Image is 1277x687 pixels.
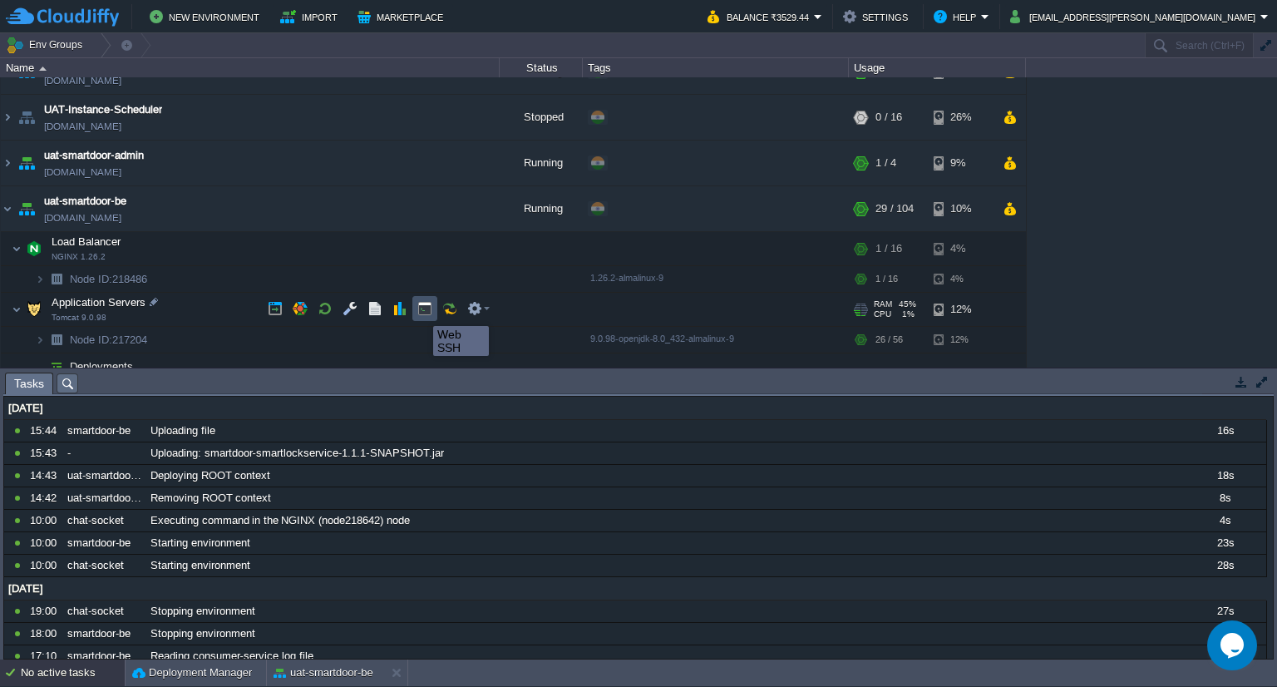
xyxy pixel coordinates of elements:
[44,164,121,180] a: [DOMAIN_NAME]
[934,266,988,292] div: 4%
[1184,532,1265,554] div: 23s
[850,58,1025,77] div: Usage
[150,513,410,528] span: Executing command in the NGINX (node218642) node
[2,58,499,77] div: Name
[35,353,45,379] img: AMDAwAAAACH5BAEAAAAALAAAAAABAAEAAAICRAEAOw==
[21,660,125,686] div: No active tasks
[30,555,62,576] div: 10:00
[500,186,583,231] div: Running
[1184,487,1265,509] div: 8s
[280,7,343,27] button: Import
[15,186,38,231] img: AMDAwAAAACH5BAEAAAAALAAAAAABAAEAAAICRAEAOw==
[357,7,448,27] button: Marketplace
[934,293,988,326] div: 12%
[934,7,981,27] button: Help
[1184,510,1265,531] div: 4s
[12,293,22,326] img: AMDAwAAAACH5BAEAAAAALAAAAAABAAEAAAICRAEAOw==
[1,95,14,140] img: AMDAwAAAACH5BAEAAAAALAAAAAABAAEAAAICRAEAOw==
[1184,645,1265,667] div: 6s
[44,193,126,210] a: uat-smartdoor-be
[30,645,62,667] div: 17:10
[15,141,38,185] img: AMDAwAAAACH5BAEAAAAALAAAAAABAAEAAAICRAEAOw==
[934,141,988,185] div: 9%
[1,141,14,185] img: AMDAwAAAACH5BAEAAAAALAAAAAABAAEAAAICRAEAOw==
[50,296,148,309] a: Application ServersTomcat 9.0.98
[934,232,988,265] div: 4%
[150,423,215,438] span: Uploading file
[45,266,68,292] img: AMDAwAAAACH5BAEAAAAALAAAAAABAAEAAAICRAEAOw==
[50,295,148,309] span: Application Servers
[68,333,150,347] span: 217204
[30,510,62,531] div: 10:00
[68,359,136,373] a: Deployments
[63,442,145,464] div: -
[1184,623,1265,645] div: 27s
[875,141,896,185] div: 1 / 4
[44,147,144,164] a: uat-smartdoor-admin
[50,235,123,248] a: Load BalancerNGINX 1.26.2
[44,210,121,226] a: [DOMAIN_NAME]
[437,328,485,354] div: Web SSH
[875,266,898,292] div: 1 / 16
[22,293,46,326] img: AMDAwAAAACH5BAEAAAAALAAAAAABAAEAAAICRAEAOw==
[22,232,46,265] img: AMDAwAAAACH5BAEAAAAALAAAAAABAAEAAAICRAEAOw==
[898,309,915,319] span: 1%
[584,58,848,77] div: Tags
[150,491,271,506] span: Removing ROOT context
[274,665,373,681] button: uat-smartdoor-be
[1184,601,1265,622] div: 27s
[30,487,62,509] div: 14:42
[35,266,45,292] img: AMDAwAAAACH5BAEAAAAALAAAAAABAAEAAAICRAEAOw==
[68,333,150,347] a: Node ID:217204
[150,604,255,619] span: Stopping environment
[150,446,444,461] span: Uploading: smartdoor-smartlockservice-1.1.1-SNAPSHOT.jar
[590,334,734,343] span: 9.0.98-openjdk-8.0_432-almalinux-9
[875,186,914,231] div: 29 / 104
[63,510,145,531] div: chat-socket
[875,232,902,265] div: 1 / 16
[6,33,88,57] button: Env Groups
[874,309,891,319] span: CPU
[39,67,47,71] img: AMDAwAAAACH5BAEAAAAALAAAAAABAAEAAAICRAEAOw==
[63,487,145,509] div: uat-smartdoor-public
[30,532,62,554] div: 10:00
[708,7,814,27] button: Balance ₹3529.44
[150,468,270,483] span: Deploying ROOT context
[63,601,145,622] div: chat-socket
[30,420,62,442] div: 15:44
[52,252,106,262] span: NGINX 1.26.2
[63,645,145,667] div: smartdoor-be
[150,536,250,551] span: Starting environment
[1184,465,1265,487] div: 18s
[150,649,313,664] span: Reading consumer-service.log file
[899,299,916,309] span: 45%
[45,327,68,353] img: AMDAwAAAACH5BAEAAAAALAAAAAABAAEAAAICRAEAOw==
[35,327,45,353] img: AMDAwAAAACH5BAEAAAAALAAAAAABAAEAAAICRAEAOw==
[30,601,62,622] div: 19:00
[44,101,162,118] a: UAT-Instance-Scheduler
[150,626,255,641] span: Stopping environment
[1184,555,1265,576] div: 28s
[590,273,663,283] span: 1.26.2-almalinux-9
[63,420,145,442] div: smartdoor-be
[30,442,62,464] div: 15:43
[934,95,988,140] div: 26%
[15,95,38,140] img: AMDAwAAAACH5BAEAAAAALAAAAAABAAEAAAICRAEAOw==
[150,558,250,573] span: Starting environment
[44,72,121,89] a: [DOMAIN_NAME]
[1,186,14,231] img: AMDAwAAAACH5BAEAAAAALAAAAAABAAEAAAICRAEAOw==
[6,7,119,27] img: CloudJiffy
[875,327,903,353] div: 26 / 56
[68,272,150,286] a: Node ID:218486
[843,7,913,27] button: Settings
[150,7,264,27] button: New Environment
[934,186,988,231] div: 10%
[500,58,582,77] div: Status
[4,398,1266,419] div: [DATE]
[934,327,988,353] div: 12%
[63,555,145,576] div: chat-socket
